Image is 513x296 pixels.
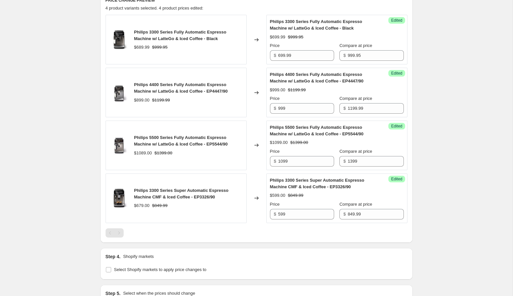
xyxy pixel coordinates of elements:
[106,6,204,11] span: 4 product variants selected. 4 product prices edited:
[270,87,285,93] div: $999.00
[274,53,276,58] span: $
[109,135,129,155] img: philips-5500-espresso-machine-3_80x.webp
[152,202,168,209] strike: $849.99
[288,34,304,40] strike: $999.95
[270,139,288,146] div: $1099.00
[106,228,124,238] nav: Pagination
[114,267,207,272] span: Select Shopify markets to apply price changes to
[134,150,152,156] div: $1089.00
[155,150,172,156] strike: $1399.00
[391,71,402,76] span: Edited
[339,149,372,154] span: Compare at price
[270,149,280,154] span: Price
[270,34,285,40] div: $699.99
[270,72,364,83] span: Philips 4400 Series Fully Automatic Espresso Machine w/ LatteGo & Iced Coffee - EP4447/90
[134,82,228,94] span: Philips 4400 Series Fully Automatic Espresso Machine w/ LatteGo & Iced Coffee - EP4447/90
[391,176,402,182] span: Edited
[134,135,228,147] span: Philips 5500 Series Fully Automatic Espresso Machine w/ LatteGo & Iced Coffee - EP5544/90
[109,30,129,50] img: A1_EP3347_90_02_SRGB_80x.jpg
[270,43,280,48] span: Price
[274,159,276,164] span: $
[134,30,227,41] span: Philips 3300 Series Fully Automatic Espresso Machine w/ LatteGo & Iced Coffee - Black
[290,139,308,146] strike: $1399.00
[109,188,129,208] img: philips-3300-espresso-machine-black-chrome-4_80x.webp
[391,18,402,23] span: Edited
[391,124,402,129] span: Edited
[339,43,372,48] span: Compare at price
[343,53,346,58] span: $
[109,83,129,102] img: philips-4400-espresso-machine-4_80x.webp
[134,97,150,103] div: $899.00
[339,202,372,207] span: Compare at price
[288,192,304,199] strike: $849.99
[343,212,346,216] span: $
[123,253,154,260] p: Shopify markets
[274,212,276,216] span: $
[152,97,170,103] strike: $1199.99
[339,96,372,101] span: Compare at price
[343,106,346,111] span: $
[270,178,364,189] span: Philips 3300 Series Super Automatic Espresso Machine CMF & Iced Coffee - EP3326/90
[270,125,364,136] span: Philips 5500 Series Fully Automatic Espresso Machine w/ LatteGo & Iced Coffee - EP5544/90
[106,253,121,260] h2: Step 4.
[274,106,276,111] span: $
[288,87,306,93] strike: $1199.99
[134,44,150,51] div: $689.99
[152,44,168,51] strike: $999.95
[270,202,280,207] span: Price
[270,19,362,31] span: Philips 3300 Series Fully Automatic Espresso Machine w/ LatteGo & Iced Coffee - Black
[134,188,229,199] span: Philips 3300 Series Super Automatic Espresso Machine CMF & Iced Coffee - EP3326/90
[270,96,280,101] span: Price
[270,192,285,199] div: $599.00
[343,159,346,164] span: $
[134,202,150,209] div: $679.00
